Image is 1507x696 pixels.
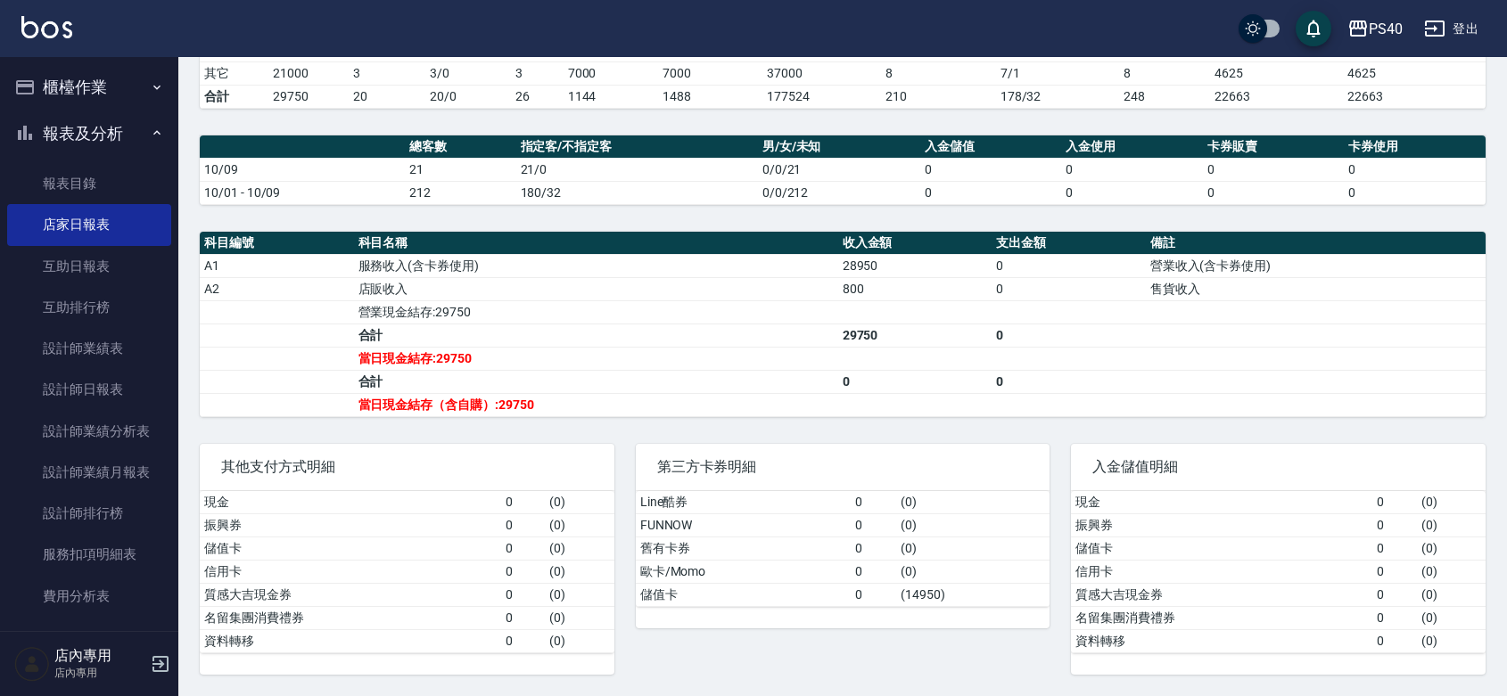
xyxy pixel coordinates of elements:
[1071,536,1372,560] td: 儲值卡
[516,158,758,181] td: 21/0
[1071,583,1372,606] td: 質感大吉現金券
[54,665,145,681] p: 店內專用
[1372,560,1417,583] td: 0
[268,85,349,108] td: 29750
[354,347,838,370] td: 當日現金結存:29750
[838,277,992,300] td: 800
[992,254,1146,277] td: 0
[636,536,851,560] td: 舊有卡券
[1203,181,1344,204] td: 0
[1343,85,1486,108] td: 22663
[354,232,838,255] th: 科目名稱
[896,560,1050,583] td: ( 0 )
[1071,560,1372,583] td: 信用卡
[1344,135,1486,159] th: 卡券使用
[405,158,516,181] td: 21
[200,491,501,514] td: 現金
[200,158,405,181] td: 10/09
[511,61,564,85] td: 3
[501,536,546,560] td: 0
[636,560,851,583] td: 歐卡/Momo
[992,232,1146,255] th: 支出金額
[1071,606,1372,629] td: 名留集團消費禮券
[7,369,171,410] a: 設計師日報表
[501,513,546,536] td: 0
[636,491,851,514] td: Line酷券
[354,370,838,393] td: 合計
[1372,606,1417,629] td: 0
[200,232,1486,417] table: a dense table
[7,111,171,157] button: 報表及分析
[7,287,171,328] a: 互助排行榜
[200,513,501,536] td: 振興券
[838,370,992,393] td: 0
[851,491,897,514] td: 0
[1092,458,1464,476] span: 入金儲值明細
[992,370,1146,393] td: 0
[881,85,996,108] td: 210
[501,629,546,652] td: 0
[354,254,838,277] td: 服務收入(含卡券使用)
[1343,61,1486,85] td: 4625
[7,328,171,369] a: 設計師業績表
[200,85,268,108] td: 合計
[545,560,614,583] td: ( 0 )
[1210,85,1343,108] td: 22663
[896,583,1050,606] td: ( 14950 )
[405,181,516,204] td: 212
[7,576,171,617] a: 費用分析表
[1340,11,1410,47] button: PS40
[851,536,897,560] td: 0
[349,61,425,85] td: 3
[1417,491,1486,514] td: ( 0 )
[200,536,501,560] td: 儲值卡
[896,491,1050,514] td: ( 0 )
[657,458,1029,476] span: 第三方卡券明細
[851,513,897,536] td: 0
[7,246,171,287] a: 互助日報表
[501,583,546,606] td: 0
[1061,135,1202,159] th: 入金使用
[200,606,501,629] td: 名留集團消費禮券
[1344,158,1486,181] td: 0
[425,85,511,108] td: 20/0
[7,204,171,245] a: 店家日報表
[1372,491,1417,514] td: 0
[221,458,593,476] span: 其他支付方式明細
[200,560,501,583] td: 信用卡
[354,393,838,416] td: 當日現金結存（含自購）:29750
[996,85,1120,108] td: 178/32
[1210,61,1343,85] td: 4625
[501,491,546,514] td: 0
[1146,277,1486,300] td: 售貨收入
[200,583,501,606] td: 質感大吉現金券
[7,64,171,111] button: 櫃檯作業
[545,606,614,629] td: ( 0 )
[1417,583,1486,606] td: ( 0 )
[200,61,268,85] td: 其它
[54,647,145,665] h5: 店內專用
[1417,606,1486,629] td: ( 0 )
[1417,536,1486,560] td: ( 0 )
[1296,11,1331,46] button: save
[851,583,897,606] td: 0
[920,158,1061,181] td: 0
[1417,12,1486,45] button: 登出
[1372,629,1417,652] td: 0
[762,85,881,108] td: 177524
[354,300,838,323] td: 營業現金結存:29750
[992,277,1146,300] td: 0
[268,61,349,85] td: 21000
[516,181,758,204] td: 180/32
[1417,629,1486,652] td: ( 0 )
[851,560,897,583] td: 0
[7,534,171,575] a: 服務扣項明細表
[920,181,1061,204] td: 0
[838,254,992,277] td: 28950
[200,277,354,300] td: A2
[758,135,920,159] th: 男/女/未知
[1071,491,1486,653] table: a dense table
[762,61,881,85] td: 37000
[349,85,425,108] td: 20
[200,232,354,255] th: 科目編號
